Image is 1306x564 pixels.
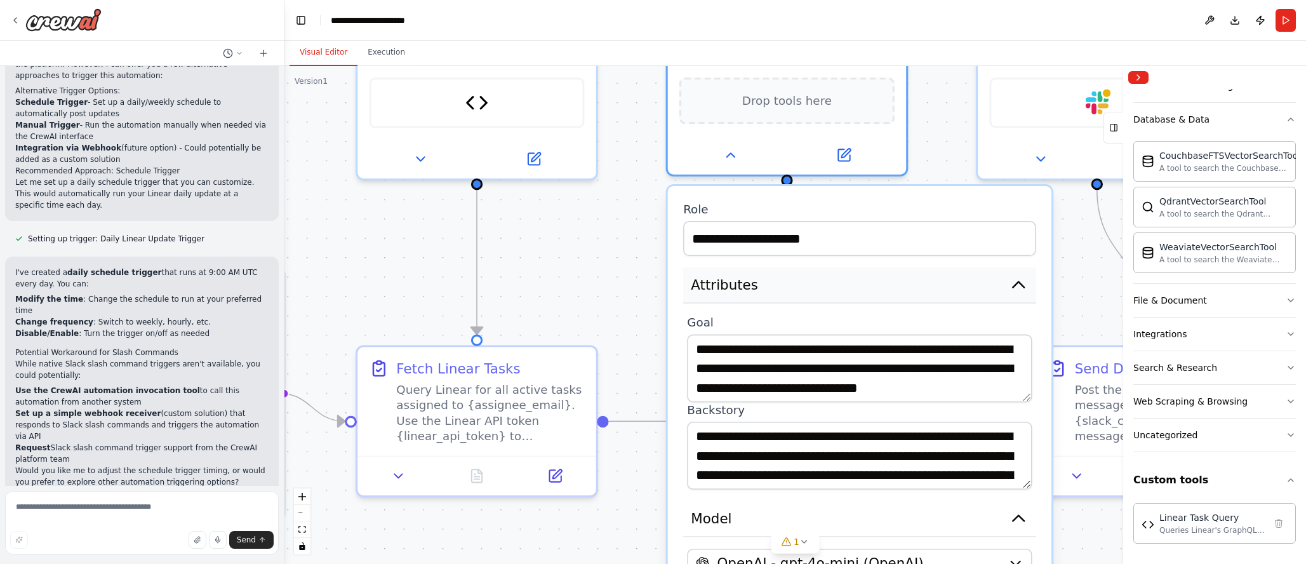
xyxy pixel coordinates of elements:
img: Weaviatevectorsearchtool [1142,246,1154,259]
button: Uncategorized [1133,419,1296,452]
div: CouchbaseFTSVectorSearchTool [1159,149,1300,162]
button: toggle interactivity [294,538,310,554]
g: Edge from triggers to adf796d1-057f-40bb-9b2a-558aa957d375 [279,384,345,431]
label: Goal [687,315,1032,330]
button: Hide left sidebar [292,11,310,29]
button: Model [683,501,1036,537]
button: Improve this prompt [10,531,28,549]
button: zoom out [294,505,310,521]
img: Linear Task Query [1142,518,1154,531]
span: 1 [794,535,799,548]
button: Web Scraping & Browsing [1133,385,1296,418]
strong: Manual Trigger [15,121,80,130]
button: Send [229,531,274,549]
div: Database & Data [1133,136,1296,283]
label: Role [683,202,1036,217]
img: Slack [1086,91,1109,115]
li: : Switch to weekly, hourly, etc. [15,316,269,328]
button: No output available [436,464,517,488]
strong: Set up a simple webhook receiver [15,409,161,418]
div: Search & Research [1133,361,1217,374]
div: Linear Task Query [1159,511,1265,524]
div: Database & Data [1133,113,1209,126]
button: Toggle Sidebar [1118,66,1128,564]
div: Queries Linear's GraphQL API to retrieve a list of active issues/tasks assigned to a specific use... [1159,525,1265,535]
nav: breadcrumb [331,14,429,27]
p: Let me set up a daily schedule trigger that you can customize. This would automatically run your ... [15,177,269,211]
div: Fetch Linear Tasks [396,359,520,379]
button: Search & Research [1133,351,1296,384]
li: : Turn the trigger on/off as needed [15,328,269,339]
button: Custom tools [1133,462,1296,498]
g: Edge from 8bd995c5-086c-44e0-b492-a9577c3524cd to adf796d1-057f-40bb-9b2a-558aa957d375 [467,190,487,334]
button: Database & Data [1133,103,1296,136]
button: fit view [294,521,310,538]
li: Slack slash command trigger support from the CrewAI platform team [15,442,269,465]
button: Integrations [1133,318,1296,351]
div: QdrantVectorSearchTool [1159,195,1288,208]
button: No output available [1114,464,1196,488]
strong: Change frequency [15,318,93,326]
div: File & Document [1133,294,1207,307]
button: Start a new chat [253,46,274,61]
img: Couchbaseftsvectorsearchtool [1142,155,1154,168]
g: Edge from adf796d1-057f-40bb-9b2a-558aa957d375 to 67c2a85a-44b2-4df9-8db5-35530d74eaae [609,412,684,431]
button: Execution [357,39,415,66]
li: (future option) - Could potentially be added as a custom solution [15,142,269,165]
p: Would you like me to adjust the schedule trigger timing, or would you prefer to explore other aut... [15,465,269,488]
img: Linear Task Query [465,91,489,115]
button: Upload files [189,531,206,549]
h2: Alternative Trigger Options: [15,85,269,97]
strong: daily schedule trigger [67,268,161,277]
p: I've created a that runs at 9:00 AM UTC every day. You can: [15,267,269,290]
div: React Flow controls [294,488,310,554]
div: Web Scraping & Browsing [1133,395,1248,408]
li: - Set up a daily/weekly schedule to automatically post updates [15,97,269,119]
span: Setting up trigger: Daily Linear Update Trigger [28,234,204,244]
li: to call this automation from another system [15,385,269,408]
g: Edge from 479d830b-d06f-4f25-9984-6230898127c1 to 12aa78bf-abda-4e42-84b4-591e1b9703ea [1088,190,1165,334]
li: - Run the automation manually when needed via the CrewAI interface [15,119,269,142]
strong: Schedule Trigger [15,98,88,107]
div: Post the formatted daily update message to Slack channel {slack_channel}. Ensure the message main... [1075,382,1263,444]
img: Qdrantvectorsearchtool [1142,201,1154,213]
button: Open in side panel [479,147,588,171]
div: Integrations [1133,328,1187,340]
p: While native Slack slash command triggers aren't available, you could potentially: [15,358,269,381]
div: A tool to search the Weaviate database for relevant information on internal documents. [1159,255,1288,265]
button: Visual Editor [290,39,357,66]
div: A tool to search the Qdrant database for relevant information on internal documents. [1159,209,1288,219]
div: A tool to search the Couchbase database for relevant information on internal documents. [1159,163,1300,173]
strong: Request [15,443,51,452]
button: Click to speak your automation idea [209,531,227,549]
div: Send Daily Update to Slack [1075,359,1260,379]
span: Attributes [691,276,758,295]
div: Tools [1133,36,1296,462]
span: Drop tools here [742,91,832,111]
button: Open in side panel [1099,147,1208,171]
div: Uncategorized [1133,429,1197,441]
strong: Use the CrewAI automation invocation tool [15,386,200,395]
li: (custom solution) that responds to Slack slash commands and triggers the automation via API [15,408,269,442]
button: Collapse right sidebar [1128,71,1149,84]
div: Query Linear for all active tasks assigned to {assignee_email}. Use the Linear API token {linear_... [396,382,584,444]
button: Switch to previous chat [218,46,248,61]
div: Fetch Linear TasksQuery Linear for all active tasks assigned to {assignee_email}. Use the Linear ... [356,345,598,497]
strong: Integration via Webhook [15,144,121,152]
label: Backstory [687,402,1032,417]
h2: Potential Workaround for Slash Commands [15,347,269,358]
h2: Recommended Approach: Schedule Trigger [15,165,269,177]
button: Delete tool [1270,514,1288,532]
div: Version 1 [295,76,328,86]
button: Open in side panel [522,464,589,488]
strong: Modify the time [15,295,83,304]
button: Attributes [683,267,1036,303]
img: Logo [25,8,102,31]
span: Model [691,509,731,528]
button: Open in side panel [789,144,898,167]
span: Send [237,535,256,545]
button: zoom in [294,488,310,505]
button: 1 [771,530,820,554]
strong: Disable/Enable [15,329,79,338]
div: WeaviateVectorSearchTool [1159,241,1288,253]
